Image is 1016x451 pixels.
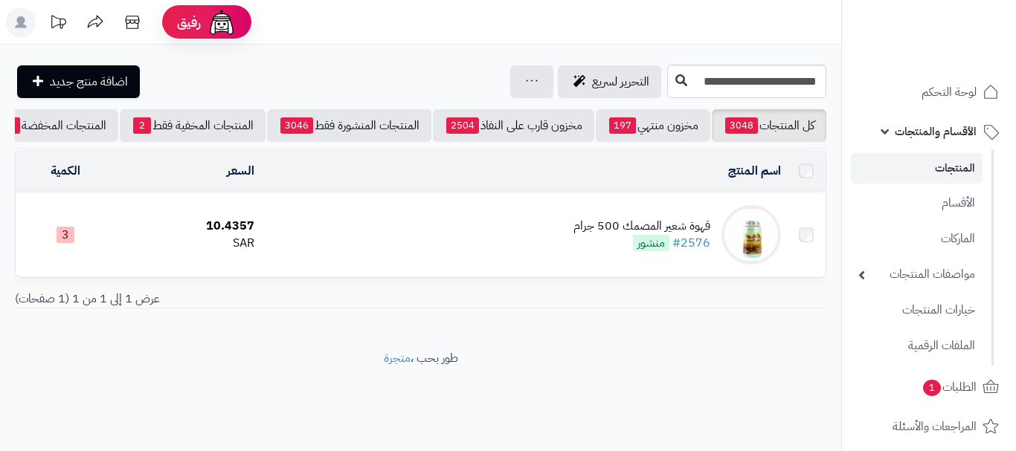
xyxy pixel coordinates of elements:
a: التحرير لسريع [558,65,661,98]
a: لوحة التحكم [851,74,1007,110]
a: #2576 [672,234,710,252]
a: الطلبات1 [851,369,1007,405]
span: 3046 [280,117,313,134]
span: لوحة التحكم [922,82,977,103]
span: الطلبات [922,377,977,398]
span: 3 [57,227,74,243]
a: مواصفات المنتجات [851,259,983,291]
span: الأقسام والمنتجات [895,121,977,142]
a: اسم المنتج [728,162,781,180]
a: متجرة [384,349,411,367]
a: تحديثات المنصة [39,7,77,41]
a: الأقسام [851,187,983,219]
a: اضافة منتج جديد [17,65,140,98]
a: خيارات المنتجات [851,294,983,326]
span: 197 [609,117,636,134]
a: المنتجات المخفية فقط2 [120,109,266,142]
span: 3048 [725,117,758,134]
span: 2 [133,117,151,134]
a: مخزون قارب على النفاذ2504 [433,109,594,142]
div: قهوة شعير المصمك 500 جرام [573,218,710,235]
a: كل المنتجات3048 [712,109,826,142]
span: اضافة منتج جديد [50,73,128,91]
span: منشور [633,235,669,251]
a: المراجعات والأسئلة [851,409,1007,444]
img: ai-face.png [207,7,237,37]
a: السعر [227,162,254,180]
a: مخزون منتهي197 [596,109,710,142]
img: logo-2.png [915,39,1002,71]
a: الملفات الرقمية [851,330,983,362]
span: رفيق [177,13,201,31]
div: 10.4357 [121,218,254,235]
div: عرض 1 إلى 1 من 1 (1 صفحات) [4,291,421,308]
a: المنتجات المنشورة فقط3046 [267,109,431,142]
div: SAR [121,235,254,252]
span: 1 [923,380,941,396]
span: المراجعات والأسئلة [893,416,977,437]
img: قهوة شعير المصمك 500 جرام [721,205,781,265]
span: التحرير لسريع [592,73,649,91]
a: الماركات [851,223,983,255]
a: الكمية [51,162,80,180]
span: 2504 [446,117,479,134]
a: المنتجات [851,153,983,184]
